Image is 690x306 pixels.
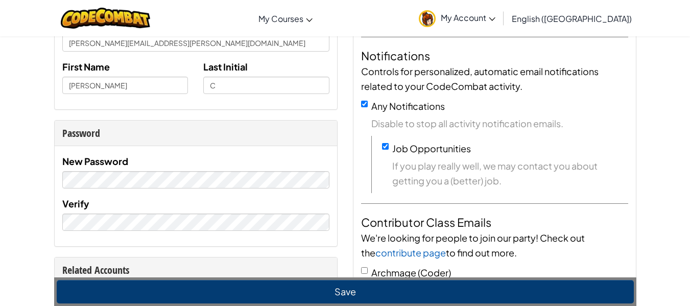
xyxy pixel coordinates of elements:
button: Save [57,280,634,303]
a: My Courses [253,5,318,32]
span: Controls for personalized, automatic email notifications related to your CodeCombat activity. [361,65,599,92]
span: We're looking for people to join our party! Check out the [361,232,585,258]
span: to find out more. [446,247,517,258]
label: Verify [62,196,89,211]
h4: Notifications [361,48,628,64]
label: Any Notifications [371,100,445,112]
a: English ([GEOGRAPHIC_DATA]) [507,5,637,32]
span: (Coder) [418,267,451,278]
div: Related Accounts [62,263,329,277]
img: CodeCombat logo [61,8,150,29]
span: If you play really well, we may contact you about getting you a (better) job. [392,158,628,188]
label: New Password [62,154,128,169]
label: First Name [62,59,110,74]
label: Last Initial [203,59,248,74]
a: contribute page [375,247,446,258]
span: Disable to stop all activity notification emails. [371,116,628,131]
span: My Courses [258,13,303,24]
span: Archmage [371,267,416,278]
h4: Contributor Class Emails [361,214,628,230]
label: Job Opportunities [392,143,471,154]
a: My Account [414,2,501,34]
img: avatar [419,10,436,27]
div: Password [62,126,329,140]
span: My Account [441,12,495,23]
span: English ([GEOGRAPHIC_DATA]) [512,13,632,24]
